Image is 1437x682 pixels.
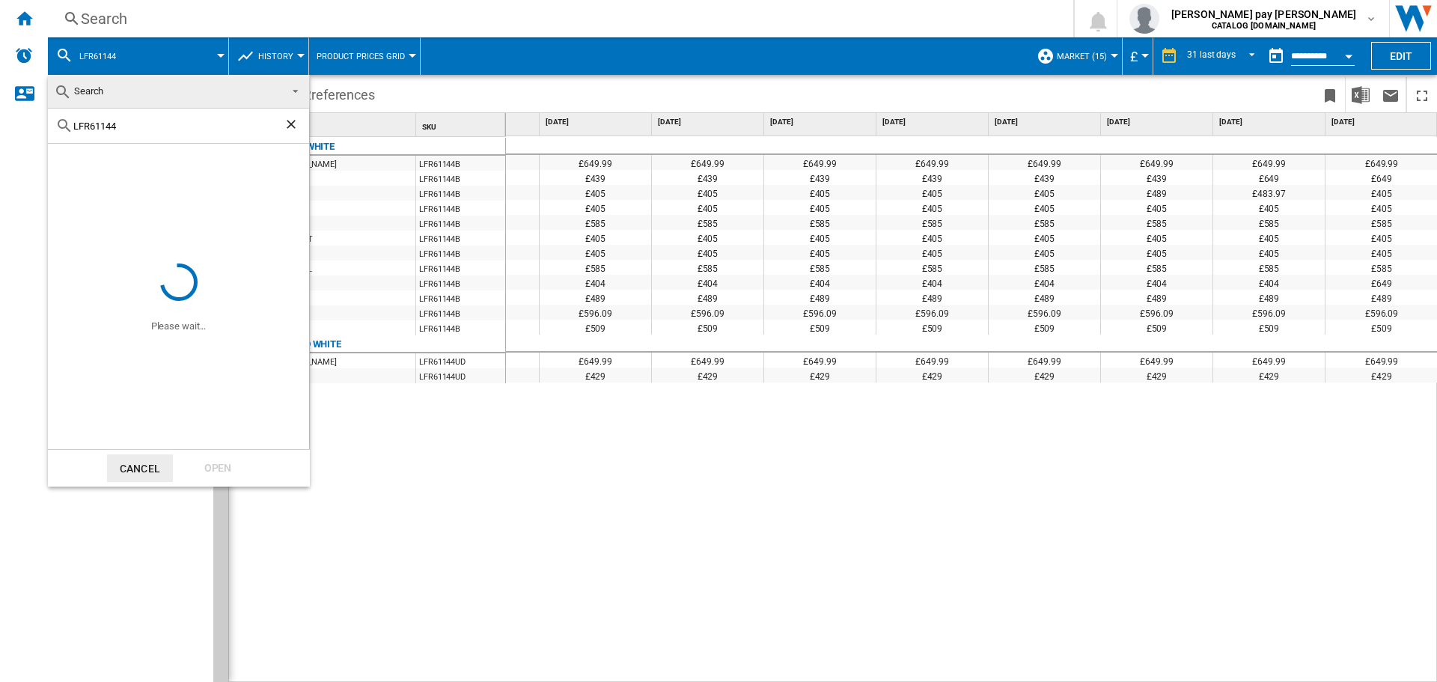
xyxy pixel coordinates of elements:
[73,121,284,132] input: Search Reference
[74,85,103,97] span: Search
[151,320,207,332] ng-transclude: Please wait...
[107,454,173,482] button: Cancel
[284,117,302,135] ng-md-icon: Clear search
[185,454,251,482] div: Open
